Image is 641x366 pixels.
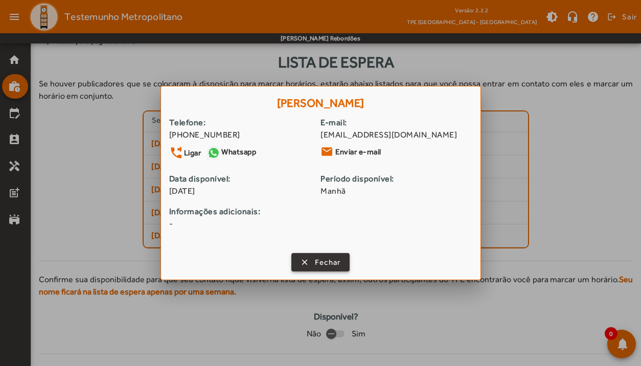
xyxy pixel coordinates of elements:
[320,145,333,158] mat-icon: email
[169,117,321,129] strong: Telefone:
[169,146,201,160] a: Ligar
[161,86,480,116] h1: [PERSON_NAME]
[320,173,472,185] strong: Período disponível:
[291,253,350,271] button: Fechar
[169,218,472,230] span: -
[169,205,472,218] strong: Informações adicionais:
[169,146,181,160] mat-icon: phone_forwarded
[169,173,321,185] strong: Data disponível:
[320,185,472,197] span: Manhã
[169,129,321,141] div: [PHONE_NUMBER]
[169,185,321,197] span: [DATE]
[320,117,472,129] strong: E-mail:
[315,257,341,268] span: Fechar
[320,145,381,158] a: Enviar e-mail
[320,129,472,141] span: [EMAIL_ADDRESS][DOMAIN_NAME]
[206,145,221,161] img: Whatsapp
[206,145,256,161] a: Whatsapp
